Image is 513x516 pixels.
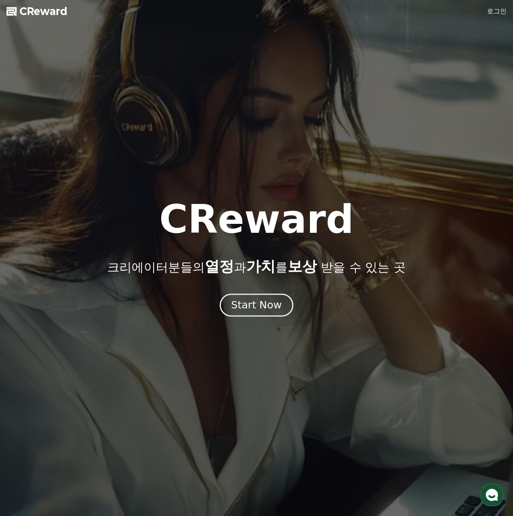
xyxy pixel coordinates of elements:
a: 대화 [54,258,105,278]
h1: CReward [159,200,354,239]
a: Start Now [221,302,292,310]
span: 대화 [74,270,84,277]
a: CReward [6,5,67,18]
a: 설정 [105,258,156,278]
span: 가치 [246,258,275,275]
span: CReward [19,5,67,18]
a: 로그인 [487,7,507,16]
span: 열정 [205,258,234,275]
button: Start Now [220,294,293,317]
p: 크리에이터분들의 과 를 받을 수 있는 곳 [107,258,405,275]
span: 보상 [288,258,317,275]
span: 홈 [26,270,30,276]
div: Start Now [231,298,281,312]
span: 설정 [126,270,135,276]
a: 홈 [2,258,54,278]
